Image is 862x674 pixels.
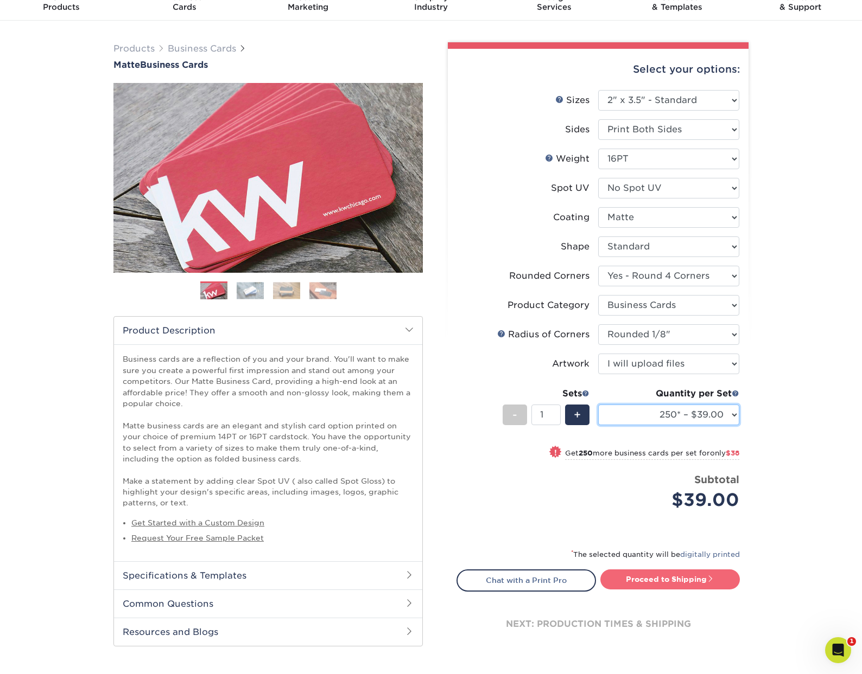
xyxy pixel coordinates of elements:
small: The selected quantity will be [571,550,740,559]
span: 1 [847,637,856,646]
a: MatteBusiness Cards [113,60,423,70]
strong: 250 [579,449,593,457]
div: Radius of Corners [497,328,590,341]
a: Proceed to Shipping [600,569,740,589]
strong: Subtotal [694,473,739,485]
div: Quantity per Set [598,387,739,400]
h1: Business Cards [113,60,423,70]
h2: Resources and Blogs [114,618,422,646]
img: Business Cards 02 [237,282,264,299]
div: Sizes [555,94,590,107]
h2: Specifications & Templates [114,561,422,589]
span: + [574,407,581,423]
div: next: production times & shipping [457,592,740,657]
a: Business Cards [168,43,236,54]
iframe: Intercom live chat [825,637,851,663]
div: Sides [565,123,590,136]
a: digitally printed [680,550,740,559]
div: Coating [553,211,590,224]
span: ! [554,447,557,458]
a: Chat with a Print Pro [457,569,596,591]
h2: Product Description [114,317,422,344]
div: Shape [561,240,590,253]
img: Business Cards 01 [200,278,227,305]
div: Sets [503,387,590,400]
img: Matte 01 [113,23,423,332]
div: Artwork [552,357,590,370]
a: Products [113,43,155,54]
div: $39.00 [606,487,739,513]
img: Business Cards 03 [273,282,300,299]
small: Get more business cards per set for [565,449,739,460]
a: Get Started with a Custom Design [131,518,264,527]
div: Spot UV [551,182,590,195]
a: Request Your Free Sample Packet [131,534,264,542]
img: Business Cards 04 [309,282,337,299]
div: Weight [545,152,590,165]
p: Business cards are a reflection of you and your brand. You'll want to make sure you create a powe... [123,354,414,508]
span: - [512,407,517,423]
div: Rounded Corners [509,269,590,283]
span: Matte [113,60,140,70]
span: $38 [726,449,739,457]
h2: Common Questions [114,589,422,618]
span: only [710,449,739,457]
div: Product Category [508,299,590,312]
div: Select your options: [457,49,740,90]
